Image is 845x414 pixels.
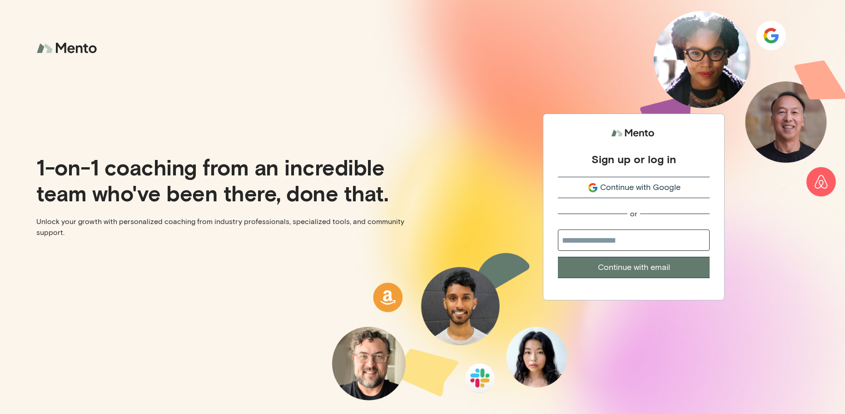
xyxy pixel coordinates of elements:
[36,36,100,60] img: logo
[36,216,415,238] p: Unlock your growth with personalized coaching from industry professionals, specialized tools, and...
[591,152,676,166] div: Sign up or log in
[36,154,415,205] p: 1-on-1 coaching from an incredible team who've been there, done that.
[558,257,710,278] button: Continue with email
[611,125,656,142] img: logo.svg
[630,209,637,219] div: or
[558,177,710,198] button: Continue with Google
[600,181,681,194] span: Continue with Google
